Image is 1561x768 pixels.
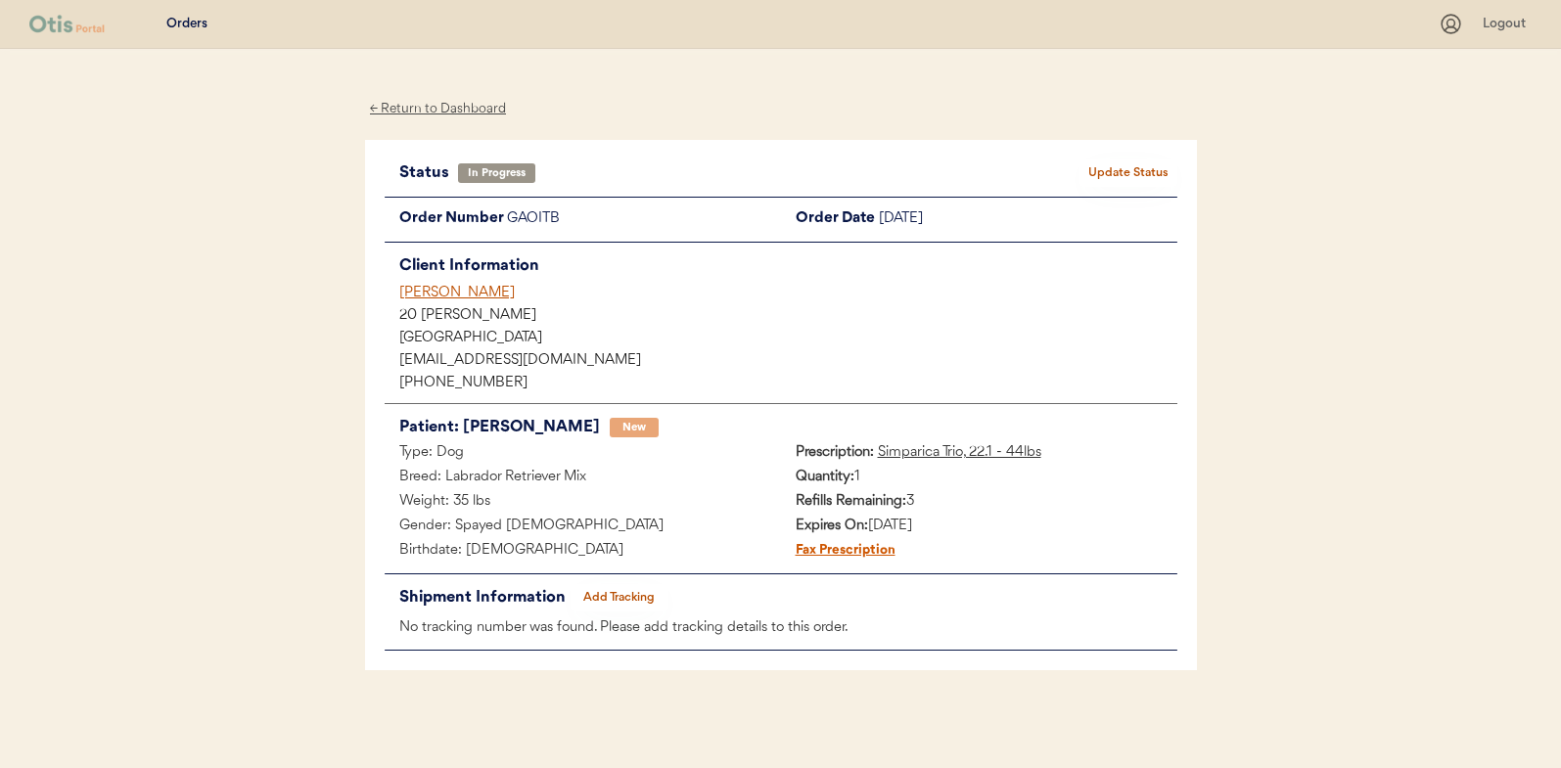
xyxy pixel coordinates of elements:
div: Gender: Spayed [DEMOGRAPHIC_DATA] [385,515,781,539]
div: Patient: [PERSON_NAME] [399,414,600,441]
div: ← Return to Dashboard [365,98,512,120]
div: Orders [166,15,207,34]
div: 3 [781,490,1177,515]
div: Fax Prescription [781,539,895,564]
div: 1 [781,466,1177,490]
div: Weight: 35 lbs [385,490,781,515]
div: [PHONE_NUMBER] [399,377,1177,390]
strong: Refills Remaining: [796,494,906,509]
div: Status [399,159,458,187]
button: Update Status [1079,159,1177,187]
div: Logout [1483,15,1532,34]
div: Order Number [385,207,507,232]
div: [DATE] [781,515,1177,539]
div: Shipment Information [399,584,571,611]
div: [DATE] [879,207,1177,232]
div: Order Date [781,207,879,232]
div: [EMAIL_ADDRESS][DOMAIN_NAME] [399,354,1177,368]
u: Simparica Trio, 22.1 - 44lbs [878,445,1041,460]
div: Type: Dog [385,441,781,466]
div: Breed: Labrador Retriever Mix [385,466,781,490]
button: Add Tracking [571,584,668,611]
div: GAOITB [507,207,781,232]
div: [GEOGRAPHIC_DATA] [399,332,1177,345]
div: No tracking number was found. Please add tracking details to this order. [385,616,1177,641]
div: 20 [PERSON_NAME] [399,309,1177,323]
strong: Quantity: [796,470,854,484]
strong: Prescription: [796,445,874,460]
div: [PERSON_NAME] [399,283,1177,303]
strong: Expires On: [796,519,868,533]
div: Client Information [399,252,1177,280]
div: Birthdate: [DEMOGRAPHIC_DATA] [385,539,781,564]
